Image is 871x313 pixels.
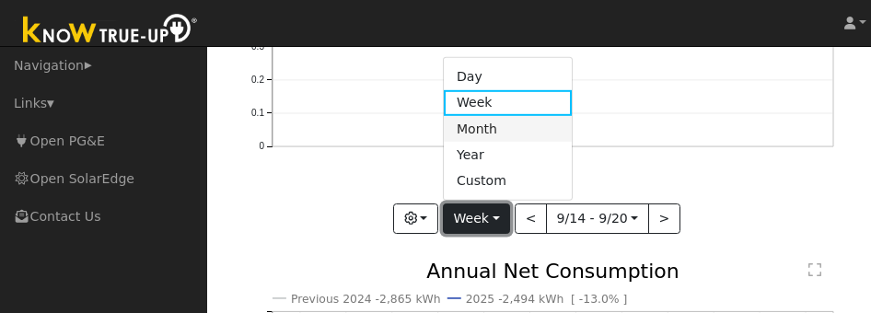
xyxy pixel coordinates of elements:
a: Year [444,142,572,168]
a: Custom [444,168,572,193]
text: 0 [259,142,264,152]
a: Week [444,90,572,116]
text: Previous 2024 -2,865 kWh [291,292,441,306]
button: < [515,203,547,235]
text: 2025 -2,494 kWh [ -13.0% ] [466,292,628,306]
a: Day [444,64,572,90]
text: 0.3 [251,41,264,52]
button: > [648,203,680,235]
text:  [808,262,821,277]
a: Month [444,116,572,142]
text: 0.1 [251,109,264,119]
text: Annual Net Consumption [426,260,679,283]
img: Know True-Up [14,10,207,52]
text: 0.2 [251,75,264,86]
button: 9/14 - 9/20 [546,203,649,235]
button: Week [443,203,510,235]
